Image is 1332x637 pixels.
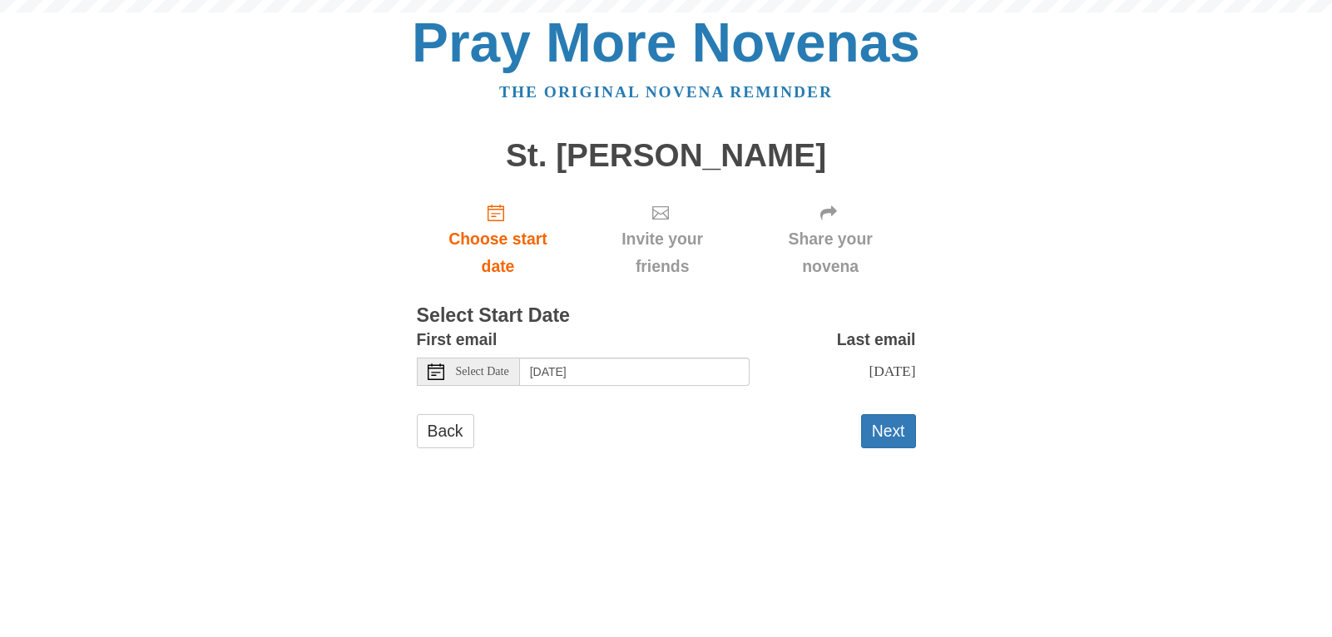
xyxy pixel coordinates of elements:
a: The original novena reminder [499,83,833,101]
h1: St. [PERSON_NAME] [417,138,916,174]
span: Share your novena [762,225,899,280]
div: Click "Next" to confirm your start date first. [579,190,745,289]
button: Next [861,414,916,448]
span: [DATE] [869,363,915,379]
a: Choose start date [417,190,580,289]
a: Pray More Novenas [412,12,920,73]
label: Last email [837,326,916,353]
span: Invite your friends [596,225,728,280]
div: Click "Next" to confirm your start date first. [745,190,916,289]
h3: Select Start Date [417,305,916,327]
label: First email [417,326,498,353]
span: Choose start date [433,225,563,280]
a: Back [417,414,474,448]
span: Select Date [456,366,509,378]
